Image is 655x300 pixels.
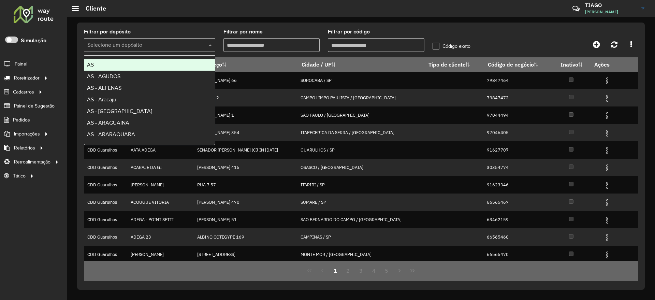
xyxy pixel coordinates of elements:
td: ACOUGUE VITORIA [127,194,193,211]
th: Inativo [553,57,589,72]
td: [STREET_ADDRESS] [193,246,297,263]
td: GUARULHOS / SP [297,141,424,159]
td: ACARAJE DA GI [127,159,193,176]
span: Retroalimentação [14,158,50,166]
td: 66565467 [483,194,553,211]
td: 63462159 [483,211,553,228]
td: CDD Guarulhos [84,141,127,159]
td: [PERSON_NAME] [127,246,193,263]
button: 4 [367,264,380,277]
td: CDD Guarulhos [84,159,127,176]
a: Contato Rápido [569,1,583,16]
td: [PERSON_NAME] 66 [193,72,297,89]
td: AATA ADEGA [127,141,193,159]
th: Código de negócio [483,57,553,72]
td: CDD Guarulhos [84,228,127,246]
td: SUICA 212 [193,89,297,106]
td: 97044494 [483,106,553,124]
td: CAMPINAS / SP [297,228,424,246]
td: SENADOR [PERSON_NAME] (CJ IN [DATE] [193,141,297,159]
span: AS [87,62,94,68]
th: Tipo de cliente [424,57,483,72]
span: Relatórios [14,144,35,152]
span: Roteirizador [14,74,40,82]
th: Endereço [193,57,297,72]
td: 91627707 [483,141,553,159]
span: AS - Aracaju [87,97,116,102]
th: Ações [589,57,630,72]
td: [PERSON_NAME] 51 [193,211,297,228]
label: Código exato [433,43,470,50]
button: 2 [341,264,354,277]
td: 97046405 [483,124,553,141]
ng-dropdown-panel: Options list [84,55,215,145]
td: ITAPECERICA DA SERRA / [GEOGRAPHIC_DATA] [297,124,424,141]
td: 79847472 [483,89,553,106]
span: Painel de Sugestão [14,102,55,110]
td: [PERSON_NAME] 470 [193,194,297,211]
span: Pedidos [13,116,30,124]
span: Importações [14,130,40,138]
td: 79847464 [483,72,553,89]
button: 3 [354,264,367,277]
td: CDD Guarulhos [84,176,127,194]
td: OSASCO / [GEOGRAPHIC_DATA] [297,159,424,176]
td: [PERSON_NAME] [127,176,193,194]
td: SAO PAULO / [GEOGRAPHIC_DATA] [297,106,424,124]
label: Filtrar por nome [223,28,263,36]
th: Cidade / UF [297,57,424,72]
span: AS - ALFENAS [87,85,121,91]
td: ADEGA 23 [127,228,193,246]
span: AS - AGUDOS [87,73,120,79]
td: RUA 7 57 [193,176,297,194]
span: AS - ARARAQUARA [87,131,135,137]
button: Next Page [393,264,406,277]
td: [PERSON_NAME] 354 [193,124,297,141]
span: Tático [13,172,26,180]
td: [PERSON_NAME] 1 [193,106,297,124]
td: SAO BERNARDO DO CAMPO / [GEOGRAPHIC_DATA] [297,211,424,228]
td: CDD Guarulhos [84,211,127,228]
label: Simulação [21,37,46,45]
td: ALBINO COTEGYPE 169 [193,228,297,246]
span: AS - ARAGUAINA [87,120,129,126]
td: CDD Guarulhos [84,194,127,211]
span: Painel [15,60,27,68]
span: [PERSON_NAME] [585,9,636,15]
td: SUMARE / SP [297,194,424,211]
td: CAMPO LIMPO PAULISTA / [GEOGRAPHIC_DATA] [297,89,424,106]
td: 66565460 [483,228,553,246]
label: Filtrar por depósito [84,28,131,36]
span: AS - [GEOGRAPHIC_DATA] [87,108,152,114]
td: ADEGA - POINT SETTI [127,211,193,228]
button: Last Page [406,264,419,277]
td: MONTE MOR / [GEOGRAPHIC_DATA] [297,246,424,263]
td: 91623346 [483,176,553,194]
button: 5 [380,264,393,277]
td: SOROCABA / SP [297,72,424,89]
h3: TIAGO [585,2,636,9]
span: Cadastros [13,88,34,96]
label: Filtrar por código [328,28,370,36]
td: CDD Guarulhos [84,246,127,263]
h2: Cliente [79,5,106,12]
button: 1 [329,264,342,277]
td: [PERSON_NAME] 415 [193,159,297,176]
td: ITARIRI / SP [297,176,424,194]
td: 30354774 [483,159,553,176]
td: 66565470 [483,246,553,263]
